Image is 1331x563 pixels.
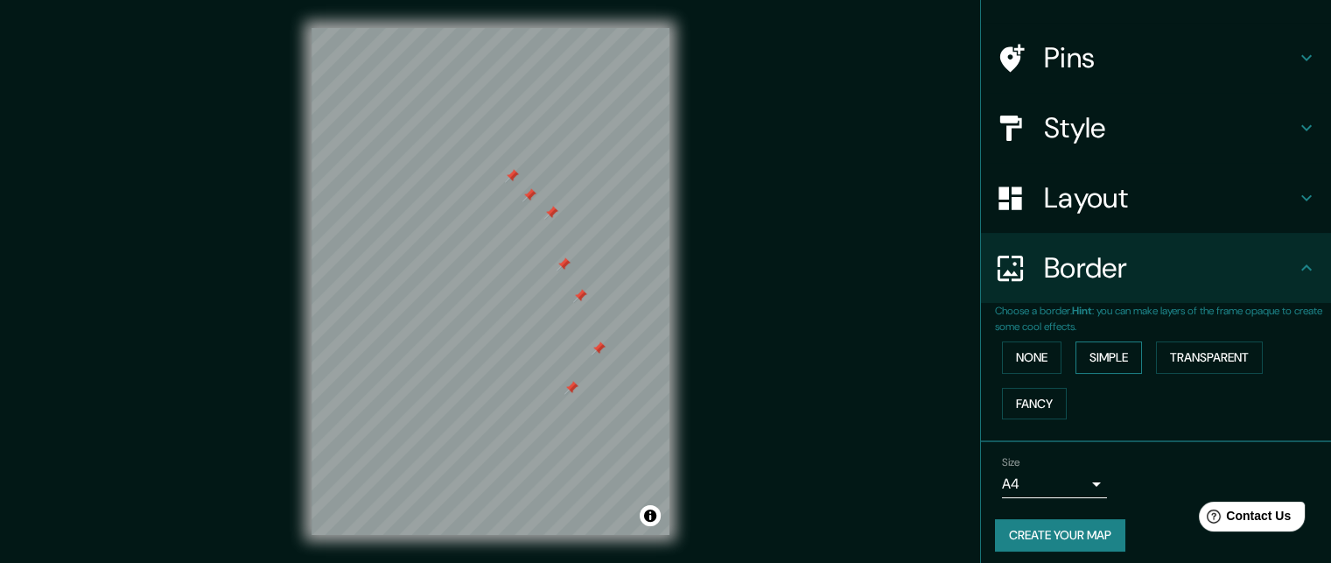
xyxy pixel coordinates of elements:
div: Layout [981,163,1331,233]
h4: Style [1044,110,1296,145]
div: A4 [1002,470,1107,498]
h4: Layout [1044,180,1296,215]
div: Pins [981,23,1331,93]
button: None [1002,341,1061,374]
label: Size [1002,455,1020,470]
iframe: Help widget launcher [1175,495,1312,544]
h4: Border [1044,250,1296,285]
button: Transparent [1156,341,1263,374]
button: Toggle attribution [640,505,661,526]
p: Choose a border. : you can make layers of the frame opaque to create some cool effects. [995,303,1331,334]
button: Create your map [995,519,1125,552]
b: Hint [1072,304,1092,318]
div: Style [981,93,1331,163]
h4: Pins [1044,40,1296,75]
div: Border [981,233,1331,303]
button: Simple [1075,341,1142,374]
canvas: Map [312,28,669,535]
button: Fancy [1002,388,1067,420]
